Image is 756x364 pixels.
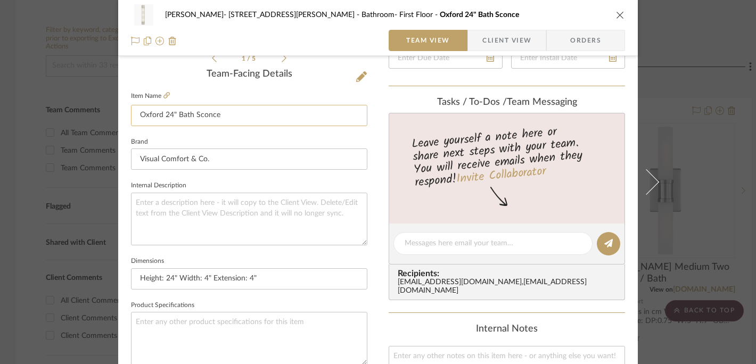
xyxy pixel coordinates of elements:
label: Brand [131,139,148,145]
a: Invite Collaborator [456,162,547,189]
span: / [247,55,252,62]
input: Enter the dimensions of this item [131,268,367,289]
input: Enter Due Date [389,47,503,69]
img: Remove from project [168,37,177,45]
img: 31510d1c-7eb4-44bb-bb35-86f5f52a968b_48x40.jpg [131,4,157,26]
span: Recipients: [398,269,620,278]
span: Team View [406,30,450,51]
div: team Messaging [389,97,625,109]
label: Item Name [131,92,170,101]
button: close [615,10,625,20]
label: Dimensions [131,259,164,264]
label: Product Specifications [131,303,194,308]
input: Enter Item Name [131,105,367,126]
input: Enter Install Date [511,47,625,69]
span: Oxford 24" Bath Sconce [440,11,519,19]
span: 5 [252,55,257,62]
div: Team-Facing Details [131,69,367,80]
span: [PERSON_NAME]- [STREET_ADDRESS][PERSON_NAME] [165,11,361,19]
span: Tasks / To-Dos / [437,97,507,107]
input: Enter Brand [131,148,367,170]
div: Leave yourself a note here or share next steps with your team. You will receive emails when they ... [388,120,627,192]
span: Bathroom- First Floor [361,11,440,19]
span: Client View [482,30,531,51]
span: 1 [242,55,247,62]
span: Orders [558,30,613,51]
label: Internal Description [131,183,186,188]
div: [EMAIL_ADDRESS][DOMAIN_NAME] , [EMAIL_ADDRESS][DOMAIN_NAME] [398,278,620,295]
div: Internal Notes [389,324,625,335]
